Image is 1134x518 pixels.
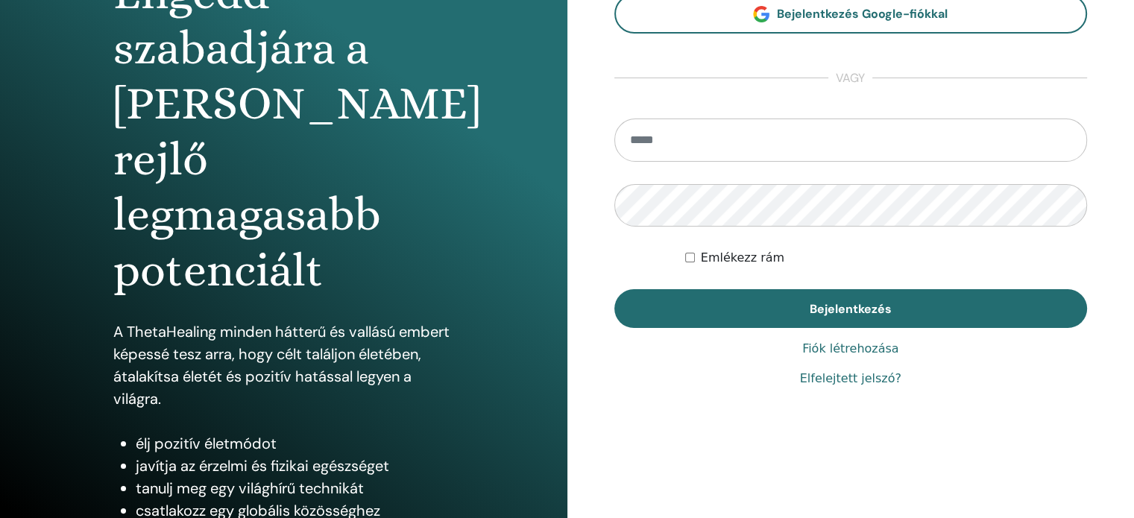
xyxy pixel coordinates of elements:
font: tanulj meg egy világhírű technikát [136,478,364,498]
a: Fiók létrehozása [802,340,899,358]
button: Bejelentkezés [614,289,1088,328]
font: Emlékezz rám [701,250,784,265]
font: A ThetaHealing minden hátterű és vallású embert képessé tesz arra, hogy célt találjon életében, á... [113,322,450,408]
font: Bejelentkezés [810,301,892,317]
font: javítja az érzelmi és fizikai egészséget [136,456,389,476]
font: Fiók létrehozása [802,341,899,356]
font: Elfelejtett jelszó? [800,371,901,385]
font: Bejelentkezés Google-fiókkal [777,6,948,22]
font: élj pozitív életmódot [136,434,277,453]
div: Határozatlan ideig maradjak hitelesítve, vagy amíg manuálisan ki nem jelentkezem [685,249,1087,267]
a: Elfelejtett jelszó? [800,370,901,388]
font: vagy [836,70,865,86]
